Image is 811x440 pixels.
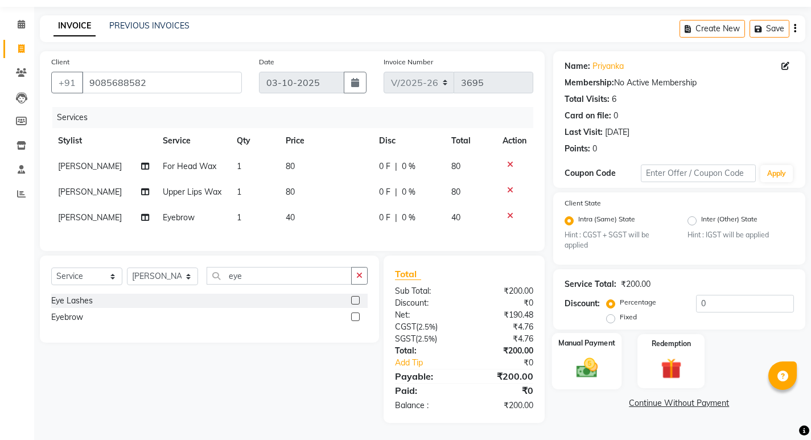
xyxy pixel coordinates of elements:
[565,77,614,89] div: Membership:
[395,161,397,172] span: |
[386,369,464,383] div: Payable:
[464,333,541,345] div: ₹4.76
[395,212,397,224] span: |
[402,212,415,224] span: 0 %
[565,110,611,122] div: Card on file:
[565,143,590,155] div: Points:
[51,295,93,307] div: Eye Lashes
[237,212,241,223] span: 1
[379,161,390,172] span: 0 F
[688,230,794,240] small: Hint : IGST will be applied
[379,186,390,198] span: 0 F
[386,357,477,369] a: Add Tip
[565,93,610,105] div: Total Visits:
[641,165,756,182] input: Enter Offer / Coupon Code
[418,322,435,331] span: 2.5%
[402,186,415,198] span: 0 %
[386,321,464,333] div: ( )
[620,297,656,307] label: Percentage
[464,345,541,357] div: ₹200.00
[386,400,464,412] div: Balance :
[372,128,445,154] th: Disc
[386,297,464,309] div: Discount:
[395,268,421,280] span: Total
[163,212,195,223] span: Eyebrow
[464,309,541,321] div: ₹190.48
[53,16,96,36] a: INVOICE
[565,298,600,310] div: Discount:
[51,72,83,93] button: +91
[395,186,397,198] span: |
[386,384,464,397] div: Paid:
[51,128,156,154] th: Stylist
[612,93,616,105] div: 6
[565,230,671,251] small: Hint : CGST + SGST will be applied
[565,167,641,179] div: Coupon Code
[230,128,279,154] th: Qty
[207,267,352,285] input: Search or Scan
[58,187,122,197] span: [PERSON_NAME]
[464,369,541,383] div: ₹200.00
[444,128,495,154] th: Total
[592,60,624,72] a: Priyanka
[605,126,629,138] div: [DATE]
[402,161,415,172] span: 0 %
[621,278,651,290] div: ₹200.00
[386,285,464,297] div: Sub Total:
[578,214,635,228] label: Intra (Same) State
[52,107,542,128] div: Services
[614,110,618,122] div: 0
[701,214,758,228] label: Inter (Other) State
[477,357,542,369] div: ₹0
[82,72,242,93] input: Search by Name/Mobile/Email/Code
[451,212,460,223] span: 40
[565,278,616,290] div: Service Total:
[464,400,541,412] div: ₹200.00
[386,345,464,357] div: Total:
[555,397,803,409] a: Continue Without Payment
[58,161,122,171] span: [PERSON_NAME]
[237,187,241,197] span: 1
[395,334,415,344] span: SGST
[109,20,190,31] a: PREVIOUS INVOICES
[451,161,460,171] span: 80
[163,187,221,197] span: Upper Lips Wax
[286,187,295,197] span: 80
[464,384,541,397] div: ₹0
[51,311,83,323] div: Eyebrow
[680,20,745,38] button: Create New
[418,334,435,343] span: 2.5%
[565,77,794,89] div: No Active Membership
[652,339,691,349] label: Redemption
[565,60,590,72] div: Name:
[464,297,541,309] div: ₹0
[58,212,122,223] span: [PERSON_NAME]
[279,128,372,154] th: Price
[237,161,241,171] span: 1
[259,57,274,67] label: Date
[156,128,230,154] th: Service
[565,126,603,138] div: Last Visit:
[569,356,604,380] img: _cash.svg
[592,143,597,155] div: 0
[384,57,433,67] label: Invoice Number
[386,333,464,345] div: ( )
[451,187,460,197] span: 80
[286,212,295,223] span: 40
[464,321,541,333] div: ₹4.76
[395,322,416,332] span: CGST
[750,20,789,38] button: Save
[558,338,615,349] label: Manual Payment
[163,161,216,171] span: For Head Wax
[286,161,295,171] span: 80
[496,128,533,154] th: Action
[620,312,637,322] label: Fixed
[654,356,688,381] img: _gift.svg
[760,165,793,182] button: Apply
[379,212,390,224] span: 0 F
[565,198,601,208] label: Client State
[51,57,69,67] label: Client
[386,309,464,321] div: Net:
[464,285,541,297] div: ₹200.00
